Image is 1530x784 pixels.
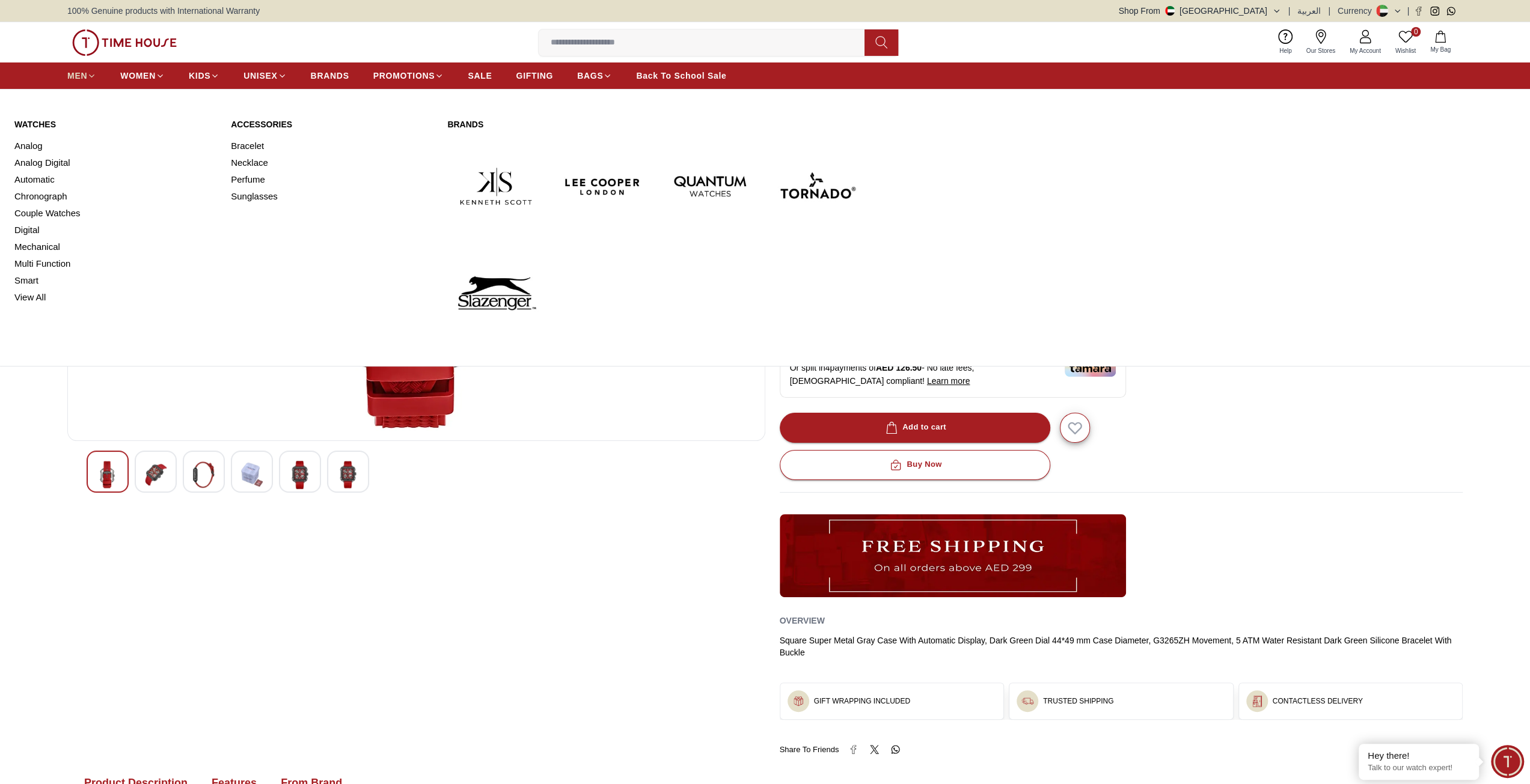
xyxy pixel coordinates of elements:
[1297,5,1321,17] button: العربية
[67,65,96,87] a: MEN
[636,70,726,82] span: Back To School Sale
[1065,360,1116,377] img: Tamara
[636,65,726,87] a: Back To School Sale
[231,138,433,154] a: Bracelet
[1491,745,1524,778] div: Chat Widget
[1368,750,1470,762] div: Hey there!
[1368,763,1470,773] p: Talk to our watch expert!
[1251,695,1263,707] img: ...
[661,138,759,235] img: Quantum
[193,461,215,488] img: LEE COOPER Men Automatic Dark Green Dial Watch - LC08072.067
[189,70,210,82] span: KIDS
[14,272,216,289] a: Smart
[1411,27,1421,37] span: 0
[1043,696,1113,706] h3: TRUSTED SHIPPING
[1274,46,1297,55] span: Help
[516,70,553,82] span: GIFTING
[768,138,866,235] img: Tornado
[14,255,216,272] a: Multi Function
[1299,27,1342,58] a: Our Stores
[241,461,263,488] img: LEE COOPER Men Automatic Dark Green Dial Watch - LC08072.067
[289,461,311,489] img: LEE COOPER Men Automatic Dark Green Dial Watch - LC08072.067
[1165,6,1175,16] img: United Arab Emirates
[1345,46,1386,55] span: My Account
[1272,27,1299,58] a: Help
[231,118,433,130] a: Accessories
[1407,5,1409,17] span: |
[927,376,970,386] span: Learn more
[373,65,444,87] a: PROMOTIONS
[67,70,87,82] span: MEN
[14,118,216,130] a: Watches
[1328,5,1330,17] span: |
[243,65,286,87] a: UNISEX
[1119,5,1281,17] button: Shop From[GEOGRAPHIC_DATA]
[1446,7,1455,16] a: Whatsapp
[231,171,433,188] a: Perfume
[780,351,1126,398] div: Or split in 4 payments of - No late fees, [DEMOGRAPHIC_DATA] compliant!
[468,70,492,82] span: SALE
[447,138,545,235] img: Kenneth Scott
[887,458,941,472] div: Buy Now
[447,118,866,130] a: Brands
[311,65,349,87] a: BRANDS
[14,289,216,306] a: View All
[14,205,216,222] a: Couple Watches
[780,413,1050,443] button: Add to cart
[189,65,219,87] a: KIDS
[231,154,433,171] a: Necklace
[876,363,922,372] span: AED 126.50
[468,65,492,87] a: SALE
[14,154,216,171] a: Analog Digital
[1414,7,1423,16] a: Facebook
[14,188,216,205] a: Chronograph
[447,245,545,342] img: Slazenger
[554,138,652,235] img: Lee Cooper
[145,461,167,488] img: LEE COOPER Men Automatic Dark Green Dial Watch - LC08072.067
[337,461,359,488] img: LEE COOPER Men Automatic Dark Green Dial Watch - LC08072.067
[231,188,433,205] a: Sunglasses
[1391,46,1421,55] span: Wishlist
[1302,46,1340,55] span: Our Stores
[67,5,260,17] span: 100% Genuine products with International Warranty
[311,70,349,82] span: BRANDS
[243,70,277,82] span: UNISEX
[814,696,910,706] h3: GIFT WRAPPING INCLUDED
[780,634,1463,658] div: Square Super Metal Gray Case With Automatic Display, Dark Green Dial 44*49 mm Case Diameter, G326...
[1388,27,1423,58] a: 0Wishlist
[14,171,216,188] a: Automatic
[14,222,216,239] a: Digital
[373,70,435,82] span: PROMOTIONS
[97,461,118,488] img: LEE COOPER Men Automatic Dark Green Dial Watch - LC08072.067
[14,239,216,255] a: Mechanical
[1288,5,1291,17] span: |
[792,695,804,707] img: ...
[120,65,165,87] a: WOMEN
[1430,7,1439,16] a: Instagram
[72,29,177,56] img: ...
[120,70,156,82] span: WOMEN
[1423,28,1458,56] button: My Bag
[1425,45,1455,54] span: My Bag
[780,612,825,630] h2: Overview
[577,70,603,82] span: BAGS
[1021,695,1033,707] img: ...
[14,138,216,154] a: Analog
[780,514,1126,597] img: ...
[883,421,946,434] div: Add to cart
[780,744,839,756] span: Share To Friends
[780,450,1050,480] button: Buy Now
[577,65,612,87] a: BAGS
[1338,5,1377,17] div: Currency
[1273,696,1363,706] h3: CONTACTLESS DELIVERY
[516,65,553,87] a: GIFTING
